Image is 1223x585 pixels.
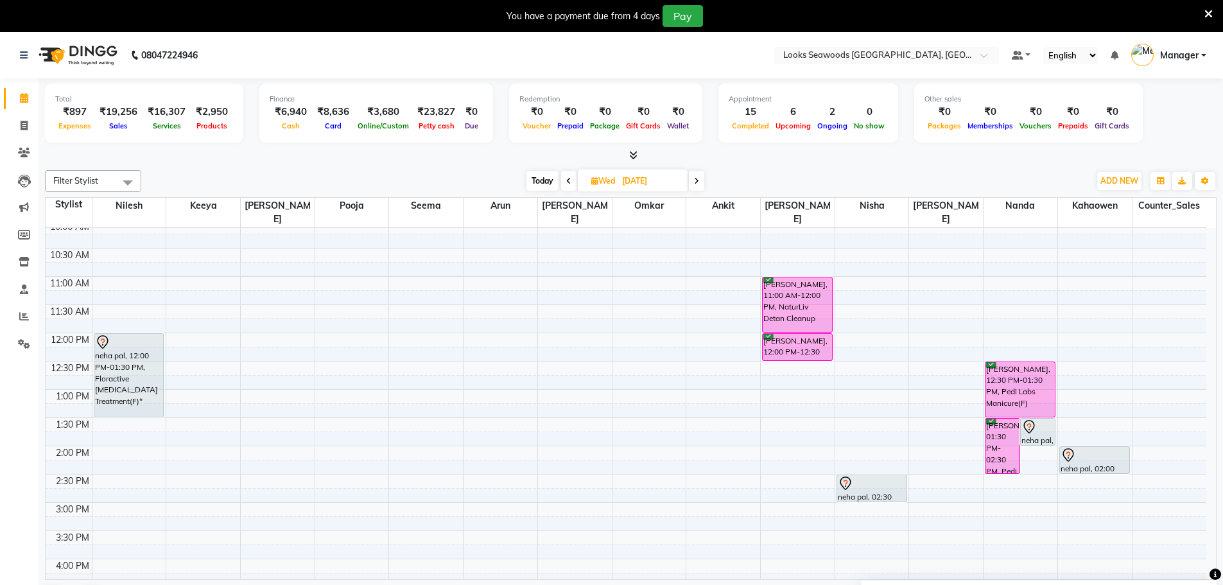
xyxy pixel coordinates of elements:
span: Petty cash [415,121,458,130]
span: Today [526,171,559,191]
span: [PERSON_NAME] [538,198,612,227]
b: 08047224946 [141,37,198,73]
div: 11:00 AM [48,277,92,290]
span: Seema [389,198,463,214]
span: Nilesh [92,198,166,214]
span: No show [851,121,888,130]
span: Upcoming [772,121,814,130]
div: 1:00 PM [53,390,92,403]
div: Redemption [519,94,692,105]
div: Total [55,94,233,105]
span: Expenses [55,121,94,130]
span: Manager [1160,49,1199,62]
div: ₹0 [519,105,554,119]
div: 6 [772,105,814,119]
div: 4:00 PM [53,559,92,573]
div: 11:30 AM [48,305,92,319]
div: 2:00 PM [53,446,92,460]
img: Manager [1131,44,1154,66]
span: Wed [588,176,618,186]
span: Sales [106,121,131,130]
div: ₹897 [55,105,94,119]
div: Appointment [729,94,888,105]
span: Memberships [964,121,1016,130]
div: [PERSON_NAME], 11:00 AM-12:00 PM, NaturLiv Detan Cleanup [763,277,832,332]
span: Nisha [835,198,909,214]
div: 3:00 PM [53,503,92,516]
div: [PERSON_NAME], 01:30 PM-02:30 PM, Pedi Labs Pedicure(F) [985,419,1019,473]
div: [PERSON_NAME], 12:30 PM-01:30 PM, Pedi Labs Manicure(F) [985,362,1055,417]
div: Finance [270,94,483,105]
button: ADD NEW [1097,172,1141,190]
span: Prepaids [1055,121,1091,130]
span: Services [150,121,184,130]
span: Voucher [519,121,554,130]
span: Due [462,121,481,130]
div: 0 [851,105,888,119]
span: ADD NEW [1100,176,1138,186]
span: Counter_Sales [1132,198,1206,214]
span: Gift Cards [1091,121,1132,130]
span: Keeya [166,198,240,214]
div: neha pal, 01:30 PM-02:00 PM, French Pedicure [1021,419,1055,445]
div: Other sales [924,94,1132,105]
div: [PERSON_NAME], 12:00 PM-12:30 PM, Full Waxing [763,334,832,360]
div: 12:00 PM [48,333,92,347]
div: ₹0 [623,105,664,119]
div: ₹0 [587,105,623,119]
div: 2 [814,105,851,119]
div: 12:30 PM [48,362,92,375]
div: You have a payment due from 4 days [507,10,660,23]
span: Vouchers [1016,121,1055,130]
span: Package [587,121,623,130]
span: Online/Custom [354,121,412,130]
div: ₹2,950 [191,105,233,119]
div: ₹16,307 [143,105,191,119]
div: ₹0 [460,105,483,119]
div: ₹0 [1091,105,1132,119]
span: Omkar [612,198,686,214]
span: Arun [464,198,537,214]
span: Nanda [984,198,1057,214]
span: Gift Cards [623,121,664,130]
span: Pooja [315,198,389,214]
div: ₹6,940 [270,105,312,119]
div: 15 [729,105,772,119]
span: Card [322,121,345,130]
span: [PERSON_NAME] [909,198,983,227]
div: 3:30 PM [53,531,92,545]
span: Cash [279,121,303,130]
div: ₹23,827 [412,105,460,119]
div: ₹0 [964,105,1016,119]
div: neha pal, 02:30 PM-03:00 PM, Full Face Waxing [837,475,906,502]
span: Products [193,121,230,130]
div: ₹3,680 [354,105,412,119]
button: Pay [663,5,703,27]
span: [PERSON_NAME] [761,198,835,227]
div: 10:30 AM [48,249,92,262]
span: Wallet [664,121,692,130]
div: 1:30 PM [53,418,92,432]
span: Ongoing [814,121,851,130]
div: ₹0 [1016,105,1055,119]
div: Stylist [46,198,92,211]
span: Ankit [686,198,760,214]
span: Packages [924,121,964,130]
div: ₹0 [1055,105,1091,119]
span: Prepaid [554,121,587,130]
input: 2025-10-08 [618,171,682,191]
div: ₹0 [924,105,964,119]
div: ₹0 [554,105,587,119]
div: ₹19,256 [94,105,143,119]
div: ₹0 [664,105,692,119]
div: neha pal, 12:00 PM-01:30 PM, Floractive [MEDICAL_DATA] Treatment(F)* [94,334,164,417]
span: Kahaowen [1058,198,1132,214]
div: ₹8,636 [312,105,354,119]
span: Completed [729,121,772,130]
span: [PERSON_NAME] [241,198,315,227]
div: neha pal, 02:00 PM-02:30 PM, Gel Extension [1060,447,1129,473]
img: logo [33,37,121,73]
div: 2:30 PM [53,475,92,488]
span: Filter Stylist [53,175,98,186]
